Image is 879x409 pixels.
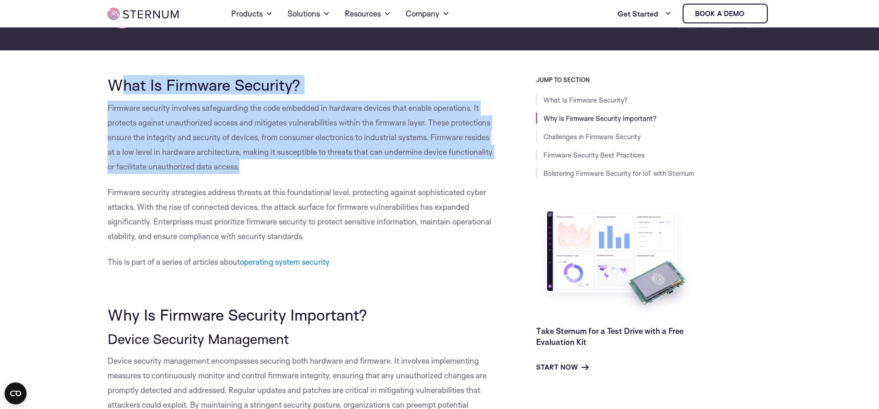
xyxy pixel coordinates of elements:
span: What Is Firmware Security? [108,75,300,94]
a: Bolstering Firmware Security for IoT with Sternum [543,169,694,178]
a: Book a demo [683,4,768,23]
a: Solutions [288,1,330,27]
img: sternum iot [748,10,755,17]
img: sternum iot [108,8,179,20]
span: Firmware security involves safeguarding the code embedded in hardware devices that enable operati... [108,103,493,171]
a: Company [406,1,450,27]
span: This is part of a series of articles about [108,257,240,267]
span: Firmware security strategies address threats at this foundational level, protecting against sophi... [108,187,491,241]
a: Get Started [618,5,672,23]
a: Resources [345,1,391,27]
a: What Is Firmware Security? [543,96,628,104]
button: Open CMP widget [5,382,27,404]
a: Challenges in Firmware Security [543,132,640,141]
h3: JUMP TO SECTION [536,76,771,83]
a: Why Is Firmware Security Important? [543,114,657,123]
a: Start Now [536,362,589,373]
a: Products [231,1,273,27]
a: operating system security [240,257,330,267]
img: Take Sternum for a Test Drive with a Free Evaluation Kit [536,204,696,318]
span: Why Is Firmware Security Important? [108,305,367,324]
span: Device Security Management [108,330,289,347]
a: Firmware Security Best Practices [543,151,645,159]
a: Take Sternum for a Test Drive with a Free Evaluation Kit [536,326,684,347]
